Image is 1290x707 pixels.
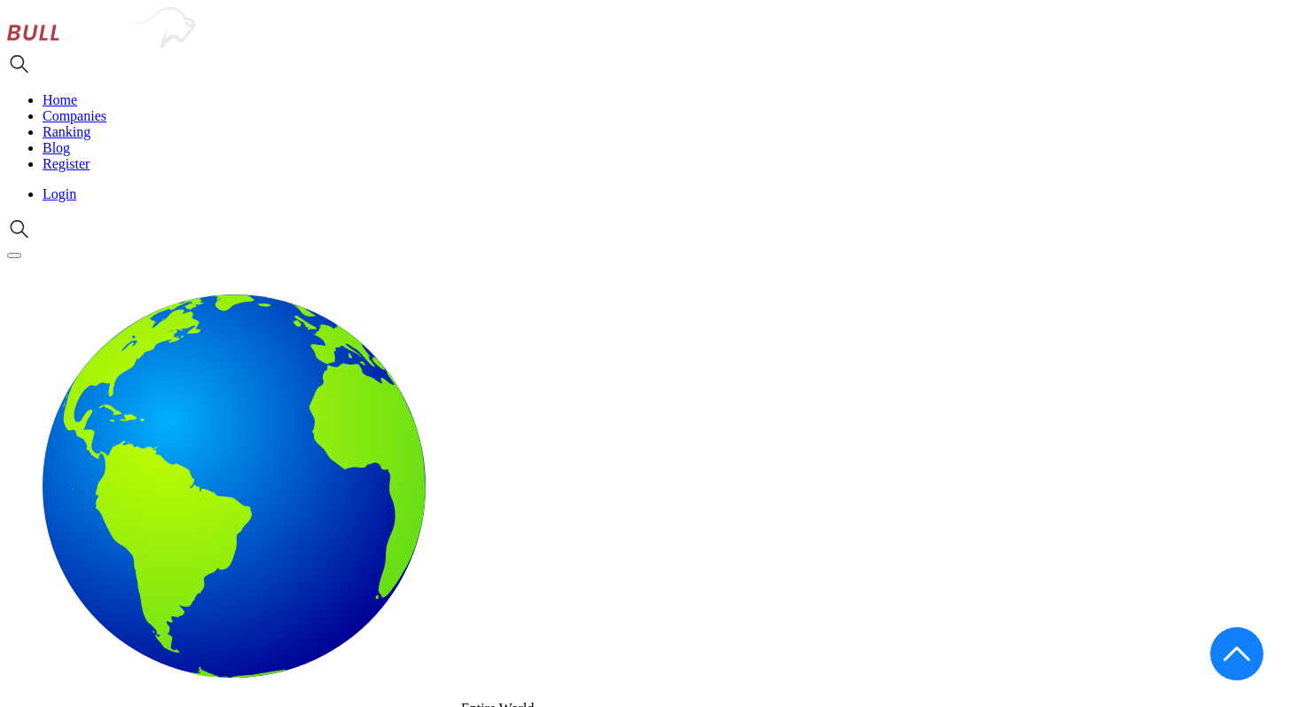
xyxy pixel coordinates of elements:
a: Home [43,92,77,107]
a: Login [43,186,76,201]
a: Companies [43,108,106,123]
img: bullfincher logo [7,7,199,48]
a: Register [43,156,90,171]
a: Blog [43,140,70,155]
a: Go to homepage [7,35,199,51]
a: Ranking [43,124,90,139]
